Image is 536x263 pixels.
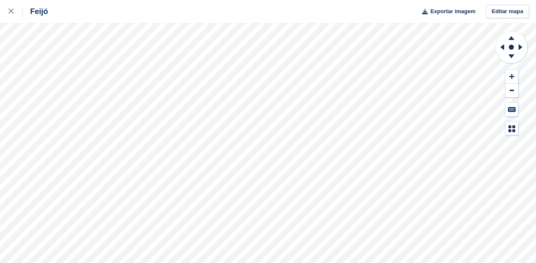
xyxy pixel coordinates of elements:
[417,5,475,19] button: Exportar imagem
[505,122,518,136] button: Map Legend
[486,5,529,19] a: Editar mapa
[505,84,518,98] button: Zoom Out
[23,6,48,17] div: Feijó
[505,70,518,84] button: Zoom In
[505,102,518,116] button: Keyboard Shortcuts
[430,7,475,16] span: Exportar imagem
